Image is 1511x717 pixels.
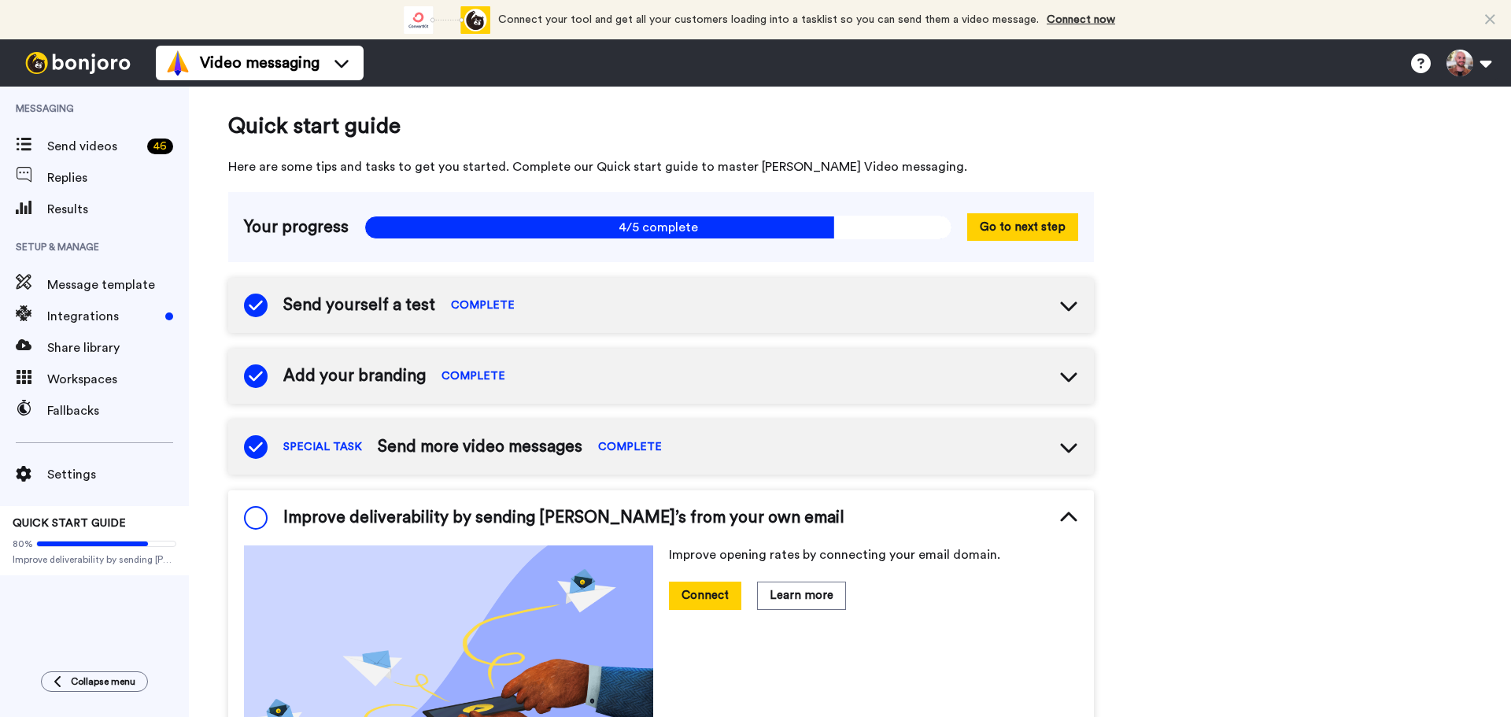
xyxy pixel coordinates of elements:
span: Your progress [244,216,349,239]
span: Here are some tips and tasks to get you started. Complete our Quick start guide to master [PERSON... [228,157,1094,176]
a: Connect now [1047,14,1115,25]
span: Share library [47,338,189,357]
span: Add your branding [283,364,426,388]
p: Improve opening rates by connecting your email domain. [669,545,1078,564]
div: animation [404,6,490,34]
span: Send more video messages [378,435,582,459]
button: Go to next step [967,213,1078,241]
span: Improve deliverability by sending [PERSON_NAME]’s from your own email [13,553,176,566]
button: Collapse menu [41,671,148,692]
button: Connect [669,582,741,609]
span: SPECIAL TASK [283,439,362,455]
span: Send yourself a test [283,294,435,317]
span: COMPLETE [441,368,505,384]
button: Learn more [757,582,846,609]
span: Video messaging [200,52,320,74]
span: Quick start guide [228,110,1094,142]
span: COMPLETE [598,439,662,455]
span: QUICK START GUIDE [13,518,126,529]
div: 46 [147,139,173,154]
span: Message template [47,275,189,294]
img: vm-color.svg [165,50,190,76]
span: Replies [47,168,189,187]
span: Send videos [47,137,141,156]
span: Improve deliverability by sending [PERSON_NAME]’s from your own email [283,506,844,530]
span: Integrations [47,307,159,326]
span: Workspaces [47,370,189,389]
span: Connect your tool and get all your customers loading into a tasklist so you can send them a video... [498,14,1039,25]
span: 80% [13,538,33,550]
span: COMPLETE [451,298,515,313]
span: Settings [47,465,189,484]
span: Fallbacks [47,401,189,420]
span: Results [47,200,189,219]
img: bj-logo-header-white.svg [19,52,137,74]
span: Collapse menu [71,675,135,688]
span: 4/5 complete [364,216,951,239]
